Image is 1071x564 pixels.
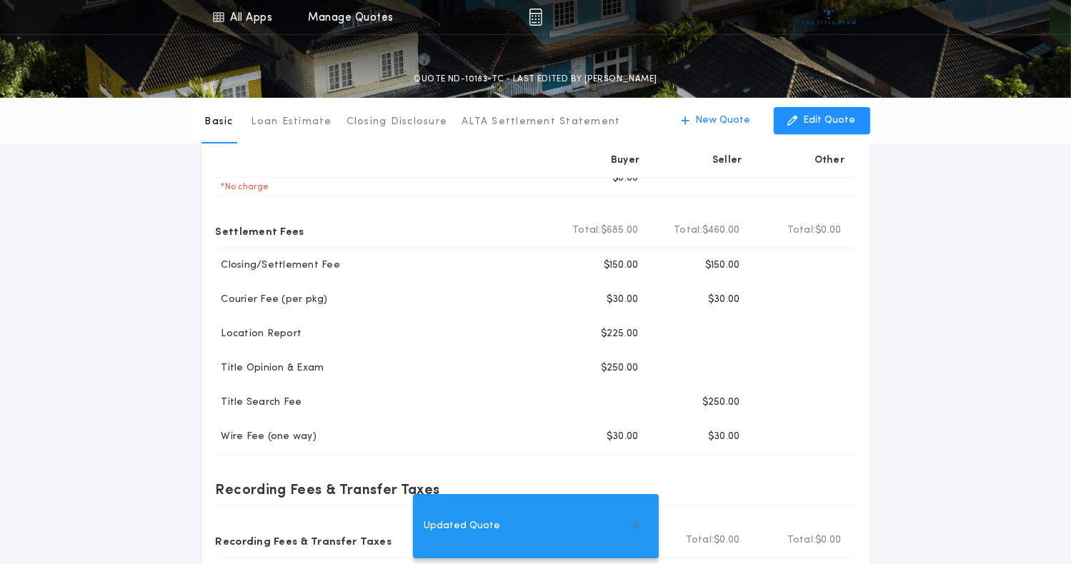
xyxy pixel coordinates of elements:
[216,258,341,273] p: Closing/Settlement Fee
[804,114,856,128] p: Edit Quote
[216,327,302,341] p: Location Report
[802,10,856,24] img: vs-icon
[667,107,765,134] button: New Quote
[774,107,870,134] button: Edit Quote
[216,396,302,410] p: Title Search Fee
[607,430,639,444] p: $30.00
[204,115,233,129] p: Basic
[601,223,639,238] span: $685.00
[216,293,328,307] p: Courier Fee (per pkg)
[424,518,501,534] span: Updated Quote
[611,153,639,168] p: Buyer
[814,153,844,168] p: Other
[705,258,740,273] p: $150.00
[216,181,269,193] p: * No charge
[604,258,639,273] p: $150.00
[708,293,740,307] p: $30.00
[462,115,620,129] p: ALTA Settlement Statement
[251,115,332,129] p: Loan Estimate
[702,223,740,238] span: $460.00
[216,478,440,500] p: Recording Fees & Transfer Taxes
[601,361,639,376] p: $250.00
[216,430,317,444] p: Wire Fee (one way)
[347,115,448,129] p: Closing Disclosure
[712,153,742,168] p: Seller
[708,430,740,444] p: $30.00
[696,114,751,128] p: New Quote
[612,171,638,186] p: $0.00
[529,9,542,26] img: img
[601,327,639,341] p: $225.00
[607,293,639,307] p: $30.00
[572,223,601,238] b: Total:
[674,223,702,238] b: Total:
[787,223,816,238] b: Total:
[702,396,740,410] p: $250.00
[815,223,841,238] span: $0.00
[414,72,657,86] p: QUOTE ND-10183-TC - LAST EDITED BY [PERSON_NAME]
[216,219,304,242] p: Settlement Fees
[216,361,324,376] p: Title Opinion & Exam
